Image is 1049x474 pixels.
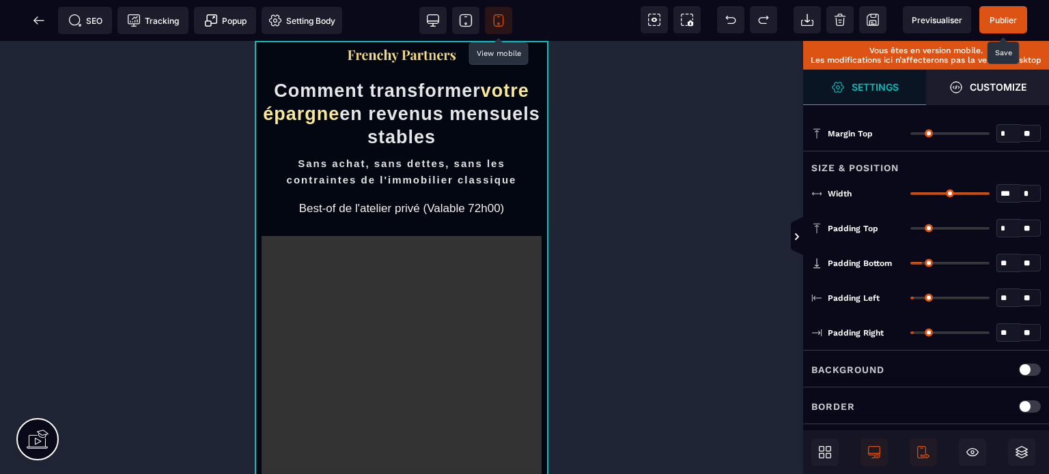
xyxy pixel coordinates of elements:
[959,439,986,466] span: Hide/Show Block
[1008,439,1035,466] span: Open Layers
[268,14,335,27] span: Setting Body
[828,188,852,199] span: Width
[91,7,203,22] img: f2a3730b544469f405c58ab4be6274e8_Capture_d%E2%80%99e%CC%81cran_2025-09-01_a%CC%80_20.57.27.png
[828,128,873,139] span: Margin Top
[828,293,880,303] span: Padding Left
[673,6,701,33] span: Screenshot
[803,70,926,105] span: Settings
[810,55,1042,65] p: Les modifications ici n’affecterons pas la version desktop
[803,151,1049,176] div: Size & Position
[7,31,287,115] h1: Comment transformer en revenus mensuels stables
[7,154,287,181] h2: Best-of de l'atelier privé (Valable 72h00)
[903,6,971,33] span: Preview
[641,6,668,33] span: View components
[810,46,1042,55] p: Vous êtes en version mobile.
[912,15,962,25] span: Previsualiser
[828,327,884,338] span: Padding Right
[811,439,839,466] span: Open Blocks
[811,398,855,415] p: Border
[852,82,899,92] strong: Settings
[811,361,884,378] p: Background
[910,439,937,466] span: Mobile Only
[828,258,892,269] span: Padding Bottom
[861,439,888,466] span: Desktop Only
[7,115,287,154] h2: Sans achat, sans dettes, sans les contraintes de l'immobilier classique
[828,223,878,234] span: Padding Top
[204,14,247,27] span: Popup
[926,70,1049,105] span: Open Style Manager
[68,14,102,27] span: SEO
[127,14,179,27] span: Tracking
[990,15,1017,25] span: Publier
[970,82,1026,92] strong: Customize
